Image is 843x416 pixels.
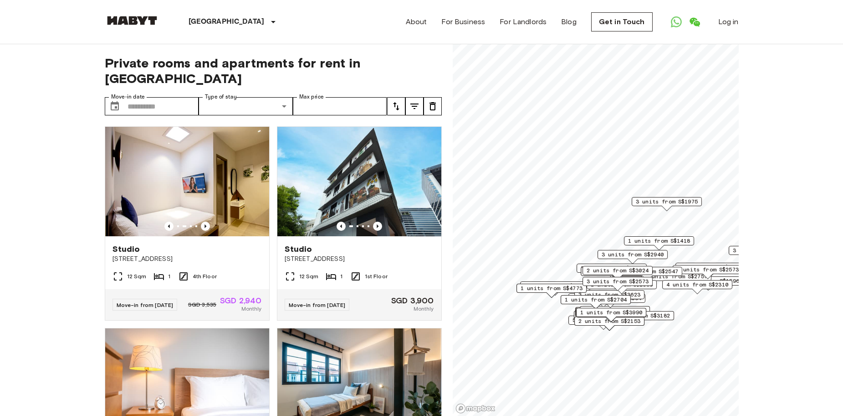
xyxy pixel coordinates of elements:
a: Log in [718,16,739,27]
div: Map marker [576,308,646,322]
span: 1 units from S$2573 [677,265,739,274]
span: 2 units from S$3024 [587,266,649,275]
div: Map marker [574,317,644,331]
span: Monthly [241,305,261,313]
div: Map marker [575,294,645,308]
div: Map marker [632,197,702,211]
span: 5 units from S$1838 [584,307,646,315]
span: 5 units from S$1680 [572,316,634,324]
div: Map marker [612,267,682,281]
label: Max price [299,93,324,101]
label: Move-in date [111,93,145,101]
span: SGD 2,940 [220,296,261,305]
span: 3 units from S$1985 [581,264,643,272]
span: SGD 3,535 [188,301,216,309]
div: Map marker [582,266,653,280]
a: Blog [561,16,577,27]
div: Map marker [574,290,644,304]
div: Map marker [604,311,674,325]
span: Move-in from [DATE] [117,302,174,308]
button: Previous image [164,222,174,231]
span: 3 units from S$2940 [602,250,664,259]
button: tune [387,97,405,115]
span: 3 units from S$1975 [636,198,698,206]
div: Map marker [673,265,743,279]
a: Get in Touch [591,12,653,31]
img: Habyt [105,16,159,25]
span: 1 units from S$4773 [521,284,582,292]
span: 1 units from S$3182 [608,312,670,320]
span: Move-in from [DATE] [289,302,346,308]
div: Map marker [729,246,799,260]
button: tune [405,97,424,115]
span: Monthly [414,305,434,313]
a: For Business [441,16,485,27]
span: 3 units from S$3623 [578,291,640,299]
div: Map marker [561,295,631,309]
label: Type of stay [205,93,237,101]
img: Marketing picture of unit SG-01-110-033-001 [105,127,269,236]
img: Marketing picture of unit SG-01-110-044_001 [277,127,441,236]
button: Previous image [201,222,210,231]
div: Map marker [598,250,668,264]
div: Map marker [580,306,650,320]
div: Map marker [582,277,653,291]
div: Map marker [577,264,647,278]
div: Map marker [516,284,587,298]
span: 4 units from S$2310 [666,281,728,289]
div: Map marker [662,280,732,294]
span: 1 units from S$2547 [616,267,678,276]
button: Previous image [337,222,346,231]
span: 1 units from S$3990 [580,308,642,317]
a: Previous imagePrevious imageStudio[STREET_ADDRESS]12 Sqm14th FloorMove-in from [DATE]SGD 3,535SGD... [105,126,270,321]
div: Map marker [568,316,639,330]
div: Map marker [575,308,645,322]
span: 12 Sqm [299,272,319,281]
a: Open WhatsApp [667,13,685,31]
span: 1st Floor [365,272,388,281]
div: Map marker [675,263,746,277]
span: [STREET_ADDRESS] [112,255,262,264]
div: Map marker [587,280,657,294]
a: About [406,16,427,27]
div: Map marker [574,311,644,325]
span: Studio [285,244,312,255]
span: 1 units from S$2704 [565,296,627,304]
span: Private rooms and apartments for rent in [GEOGRAPHIC_DATA] [105,55,442,86]
p: [GEOGRAPHIC_DATA] [189,16,265,27]
span: 1 units from S$4196 [524,282,586,290]
a: For Landlords [500,16,547,27]
span: 3 units from S$2573 [587,277,649,286]
button: Previous image [373,222,382,231]
span: 12 Sqm [127,272,147,281]
span: 4th Floor [193,272,217,281]
span: [STREET_ADDRESS] [285,255,434,264]
span: Studio [112,244,140,255]
span: 1 [168,272,170,281]
a: Open WeChat [685,13,704,31]
span: 1 units from S$1418 [628,237,690,245]
span: 3 units from S$1480 [680,263,741,271]
div: Map marker [520,281,590,296]
a: Mapbox logo [455,403,496,414]
div: Map marker [581,267,654,281]
a: Marketing picture of unit SG-01-110-044_001Previous imagePrevious imageStudio[STREET_ADDRESS]12 S... [277,126,442,321]
div: Map marker [624,236,694,250]
span: 3 units from S$2036 [733,246,795,255]
button: Choose date [106,97,124,115]
span: SGD 3,900 [391,296,434,305]
button: tune [424,97,442,115]
span: 1 [340,272,342,281]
